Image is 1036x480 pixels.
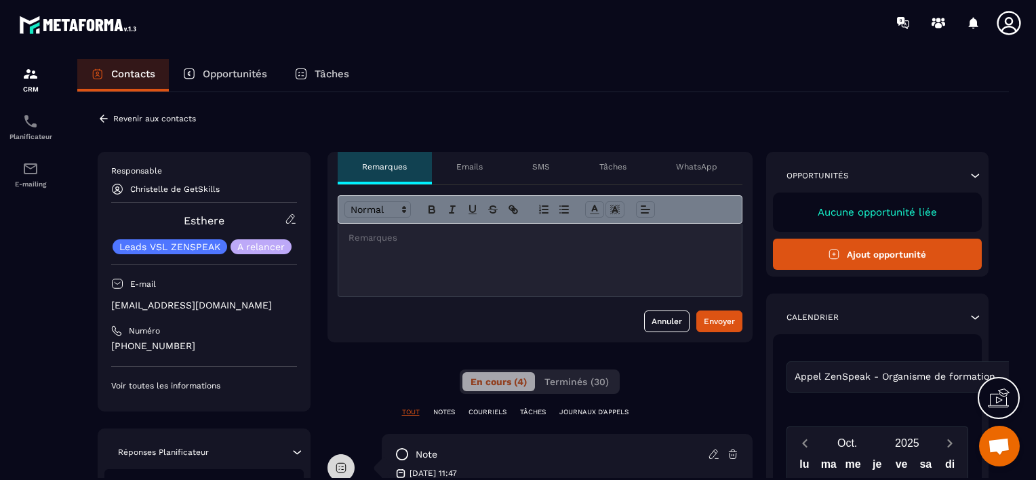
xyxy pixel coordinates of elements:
[532,161,550,172] p: SMS
[129,325,160,336] p: Numéro
[793,434,818,452] button: Previous month
[456,161,483,172] p: Emails
[599,161,626,172] p: Tâches
[696,311,742,332] button: Envoyer
[792,369,999,384] span: Appel ZenSpeak - Organisme de formation
[130,184,220,194] p: Christelle de GetSkills
[938,455,962,479] div: di
[119,242,220,252] p: Leads VSL ZENSPEAK
[362,161,407,172] p: Remarques
[111,340,297,353] p: [PHONE_NUMBER]
[130,279,156,289] p: E-mail
[913,455,938,479] div: sa
[111,380,297,391] p: Voir toutes les informations
[841,455,865,479] div: me
[237,242,285,252] p: A relancer
[416,448,437,461] p: note
[793,455,817,479] div: lu
[281,59,363,92] a: Tâches
[644,311,690,332] button: Annuler
[462,372,535,391] button: En cours (4)
[773,239,982,270] button: Ajout opportunité
[999,369,1009,384] input: Search for option
[111,165,297,176] p: Responsable
[816,455,841,479] div: ma
[118,447,209,458] p: Réponses Planificateur
[22,161,39,177] img: email
[3,151,58,198] a: emailemailE-mailing
[203,68,267,80] p: Opportunités
[818,431,877,455] button: Open months overlay
[169,59,281,92] a: Opportunités
[315,68,349,80] p: Tâches
[786,312,839,323] p: Calendrier
[471,376,527,387] span: En cours (4)
[786,170,849,181] p: Opportunités
[937,434,962,452] button: Next month
[704,315,735,328] div: Envoyer
[676,161,717,172] p: WhatsApp
[22,113,39,129] img: scheduler
[469,407,506,417] p: COURRIELS
[184,214,224,227] a: Esthere
[433,407,455,417] p: NOTES
[865,455,890,479] div: je
[3,103,58,151] a: schedulerschedulerPlanificateur
[536,372,617,391] button: Terminés (30)
[111,68,155,80] p: Contacts
[410,468,457,479] p: [DATE] 11:47
[111,299,297,312] p: [EMAIL_ADDRESS][DOMAIN_NAME]
[544,376,609,387] span: Terminés (30)
[77,59,169,92] a: Contacts
[520,407,546,417] p: TÂCHES
[3,133,58,140] p: Planificateur
[113,114,196,123] p: Revenir aux contacts
[786,206,969,218] p: Aucune opportunité liée
[19,12,141,37] img: logo
[402,407,420,417] p: TOUT
[979,426,1020,466] div: Ouvrir le chat
[786,361,1028,393] div: Search for option
[877,431,937,455] button: Open years overlay
[3,180,58,188] p: E-mailing
[22,66,39,82] img: formation
[559,407,629,417] p: JOURNAUX D'APPELS
[3,56,58,103] a: formationformationCRM
[890,455,914,479] div: ve
[3,85,58,93] p: CRM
